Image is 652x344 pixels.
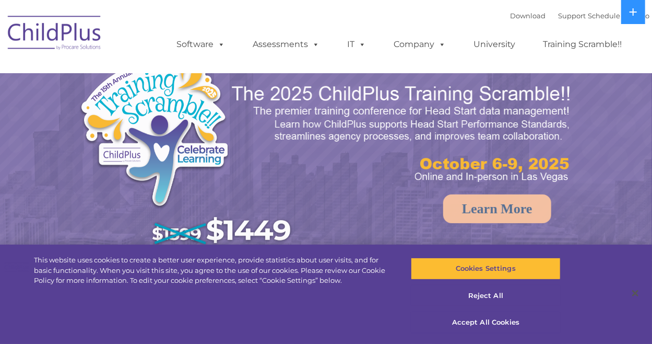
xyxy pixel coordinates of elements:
div: This website uses cookies to create a better user experience, provide statistics about user visit... [34,255,391,286]
a: Company [384,34,457,55]
a: Assessments [243,34,330,55]
a: Support [559,12,586,20]
span: Last name [145,69,177,77]
button: Accept All Cookies [411,312,561,334]
a: Download [511,12,546,20]
a: Learn More [443,194,551,223]
button: Cookies Settings [411,258,561,280]
a: Training Scramble!! [533,34,633,55]
font: | [511,12,650,20]
a: University [464,34,526,55]
a: Software [167,34,236,55]
img: ChildPlus by Procare Solutions [3,8,107,61]
a: IT [337,34,377,55]
a: Schedule A Demo [588,12,650,20]
span: Phone number [145,112,189,120]
button: Close [624,282,647,305]
button: Reject All [411,285,561,307]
